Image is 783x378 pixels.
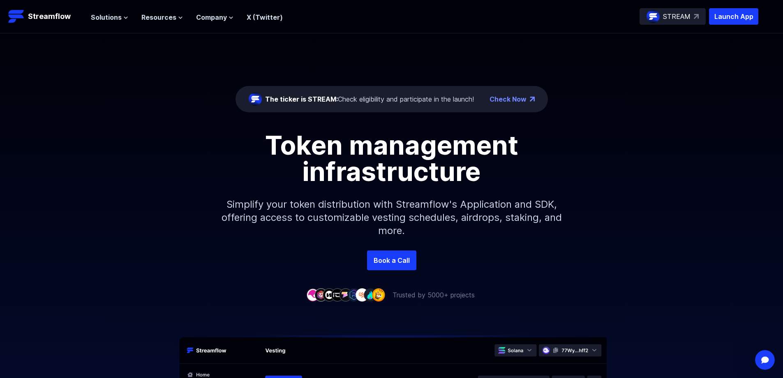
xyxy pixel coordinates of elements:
[141,12,183,22] button: Resources
[141,12,176,22] span: Resources
[323,288,336,301] img: company-3
[530,97,535,102] img: top-right-arrow.png
[356,288,369,301] img: company-7
[490,94,527,104] a: Check Now
[265,95,338,103] span: The ticker is STREAM:
[393,290,475,300] p: Trusted by 5000+ projects
[207,132,577,185] h1: Token management infrastructure
[247,13,283,21] a: X (Twitter)
[8,8,83,25] a: Streamflow
[339,288,352,301] img: company-5
[8,8,25,25] img: Streamflow Logo
[372,288,385,301] img: company-9
[755,350,775,370] iframe: Intercom live chat
[249,93,262,106] img: streamflow-logo-circle.png
[306,288,319,301] img: company-1
[367,250,416,270] a: Book a Call
[91,12,122,22] span: Solutions
[709,8,758,25] button: Launch App
[196,12,227,22] span: Company
[91,12,128,22] button: Solutions
[694,14,699,19] img: top-right-arrow.svg
[347,288,360,301] img: company-6
[196,12,233,22] button: Company
[364,288,377,301] img: company-8
[265,94,474,104] div: Check eligibility and participate in the launch!
[28,11,71,22] p: Streamflow
[215,185,568,250] p: Simplify your token distribution with Streamflow's Application and SDK, offering access to custom...
[640,8,706,25] a: STREAM
[663,12,691,21] p: STREAM
[331,288,344,301] img: company-4
[647,10,660,23] img: streamflow-logo-circle.png
[314,288,328,301] img: company-2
